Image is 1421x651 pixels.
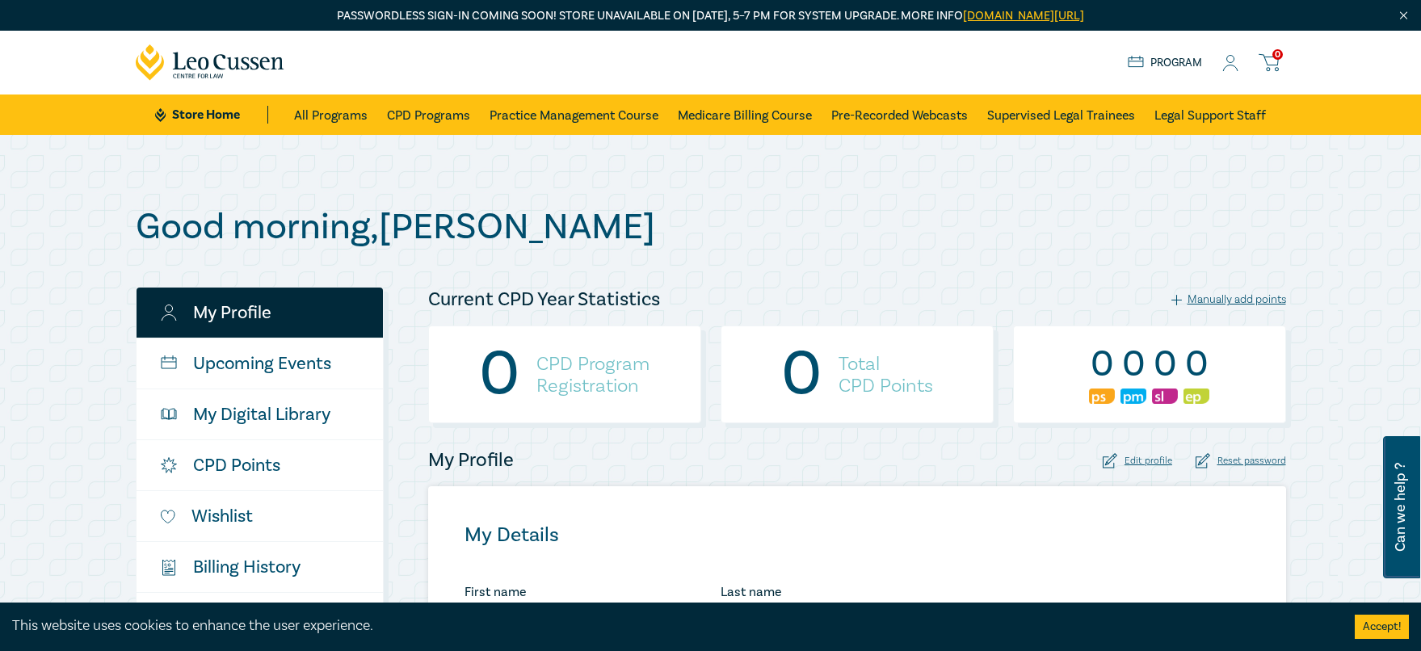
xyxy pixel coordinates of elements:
span: 0 [1272,49,1283,60]
button: Accept cookies [1355,615,1409,639]
h4: My Profile [428,447,514,473]
a: Pre-Recorded Webcasts [831,94,968,135]
div: 0 [1120,343,1146,385]
a: All Programs [294,94,368,135]
div: 0 [1152,343,1178,385]
label: Last name [721,585,781,599]
a: Legal Support Staff [1154,94,1266,135]
a: CPD Points [137,440,383,490]
a: CPD Programs [387,94,470,135]
h1: Good morning , [PERSON_NAME] [136,206,1286,248]
a: [DOMAIN_NAME][URL] [963,8,1084,23]
a: Program [1128,54,1203,72]
label: First name [465,585,526,599]
div: 0 [1183,343,1209,385]
tspan: $ [164,562,167,569]
a: My Digital Library [137,389,383,439]
h4: My Details [465,523,957,547]
div: 0 [479,354,520,396]
img: Ethics & Professional Responsibility [1183,388,1209,404]
img: Practice Management & Business Skills [1120,388,1146,404]
a: Practice Management Course [490,94,658,135]
a: Logout [137,593,383,643]
div: This website uses cookies to enhance the user experience. [12,615,1331,636]
div: 0 [1089,343,1115,385]
a: Wishlist [137,491,383,541]
h4: Total CPD Points [839,353,933,397]
div: Edit profile [1103,453,1172,468]
a: Medicare Billing Course [678,94,812,135]
a: Store Home [155,106,267,124]
img: Professional Skills [1089,388,1115,404]
a: My Profile [137,288,383,338]
a: Upcoming Events [137,338,383,388]
img: Close [1397,9,1410,23]
div: Manually add points [1171,292,1286,307]
div: Reset password [1196,453,1286,468]
img: Substantive Law [1152,388,1178,404]
h4: Current CPD Year Statistics [428,287,660,313]
div: 0 [781,354,822,396]
span: Can we help ? [1393,446,1408,569]
p: Passwordless sign-in coming soon! Store unavailable on [DATE], 5–7 PM for system upgrade. More info [136,7,1286,25]
h4: CPD Program Registration [536,353,650,397]
a: $Billing History [137,542,383,592]
a: Supervised Legal Trainees [987,94,1135,135]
